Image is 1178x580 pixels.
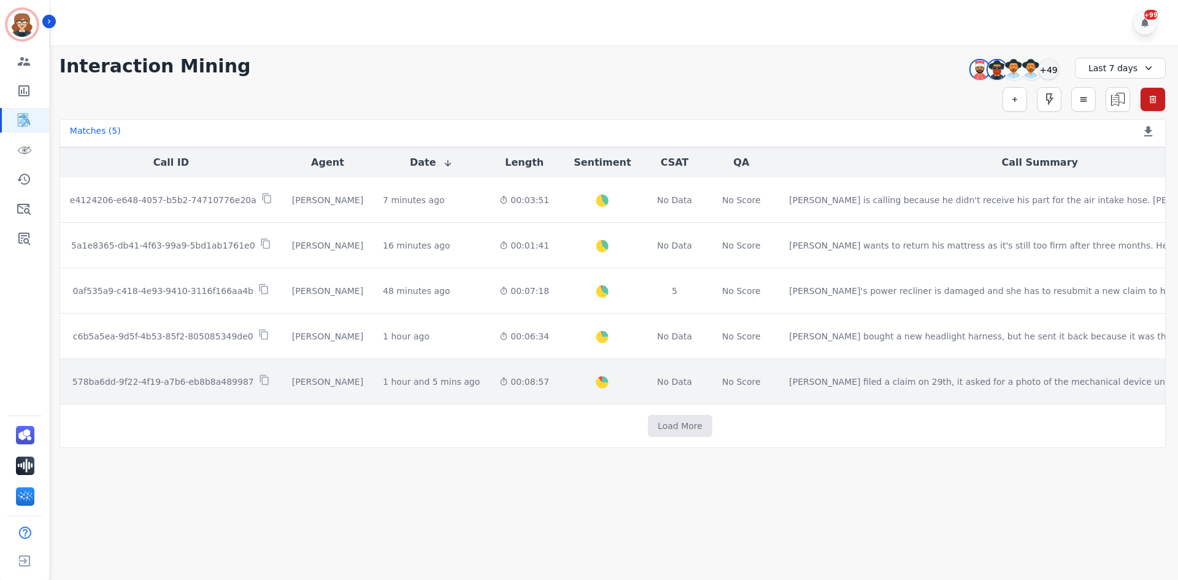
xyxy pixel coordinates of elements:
div: 7 minutes ago [383,194,445,206]
div: No Score [722,285,761,297]
p: 578ba6dd-9f22-4f19-a7b6-eb8b8a489987 [72,376,254,388]
div: [PERSON_NAME] [292,330,363,342]
div: 00:08:57 [499,376,549,388]
div: 1 hour and 5 mins ago [383,376,480,388]
div: Last 7 days [1075,58,1166,79]
div: 00:03:51 [499,194,549,206]
div: [PERSON_NAME] [292,376,363,388]
p: e4124206-e648-4057-b5b2-74710776e20a [70,194,256,206]
div: 48 minutes ago [383,285,450,297]
div: No Score [722,330,761,342]
div: No Score [722,239,761,252]
div: No Data [656,376,694,388]
div: [PERSON_NAME] [292,239,363,252]
div: 00:06:34 [499,330,549,342]
p: 0af535a9-c418-4e93-9410-3116f166aa4b [73,285,253,297]
div: No Data [656,194,694,206]
div: 5 [656,285,694,297]
div: 00:01:41 [499,239,549,252]
div: 16 minutes ago [383,239,450,252]
div: Matches ( 5 ) [70,125,121,142]
button: Date [410,155,453,170]
p: c6b5a5ea-9d5f-4b53-85f2-805085349de0 [73,330,253,342]
div: [PERSON_NAME] [292,285,363,297]
div: No Score [722,194,761,206]
div: No Data [656,239,694,252]
div: No Data [656,330,694,342]
button: CSAT [661,155,689,170]
button: Sentiment [574,155,631,170]
div: No Score [722,376,761,388]
button: Agent [311,155,344,170]
div: +99 [1144,10,1158,20]
div: +49 [1038,59,1059,80]
button: QA [733,155,749,170]
button: Call Summary [1002,155,1078,170]
img: Bordered avatar [7,10,37,39]
button: Length [505,155,544,170]
p: 5a1e8365-db41-4f63-99a9-5bd1ab1761e0 [71,239,255,252]
h1: Interaction Mining [60,55,251,77]
div: 00:07:18 [499,285,549,297]
button: Load More [648,415,712,437]
button: Call ID [153,155,189,170]
div: [PERSON_NAME] [292,194,363,206]
div: 1 hour ago [383,330,429,342]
